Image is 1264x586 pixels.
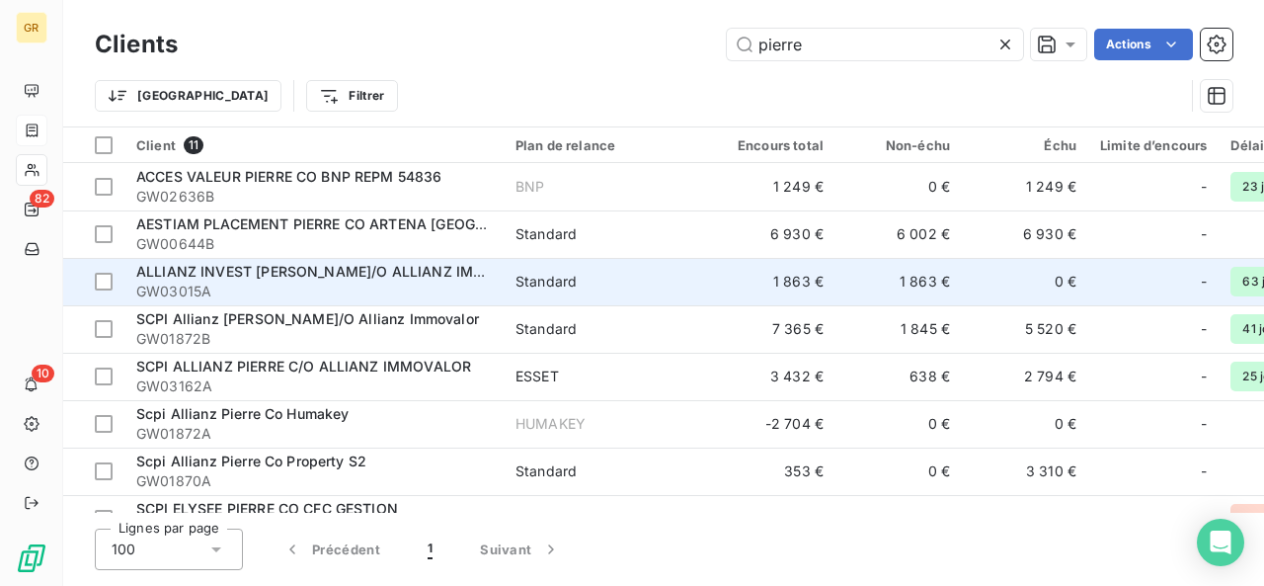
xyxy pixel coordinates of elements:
td: 6 930 € [962,210,1088,258]
span: - [1201,177,1207,197]
span: - [1201,509,1207,529]
span: GW01872A [136,424,492,444]
td: 353 € [709,448,835,495]
span: - [1201,461,1207,481]
span: SCPI Allianz [PERSON_NAME]/O Allianz Immovalor [136,310,479,327]
span: GW01872B [136,329,492,349]
span: 1 [428,540,433,559]
td: 638 € [835,353,962,400]
td: 6 002 € [835,210,962,258]
td: 0 € [835,163,962,210]
div: Standard [515,461,577,481]
div: Standard [515,319,577,339]
div: HUMAKEY [515,414,586,434]
td: 0 € [835,400,962,448]
span: Scpi Allianz Pierre Co Humakey [136,405,350,422]
span: 82 [30,190,54,208]
span: 11 [184,136,203,154]
div: Plan de relance [515,137,697,153]
td: 1 863 € [709,258,835,305]
span: ALLIANZ INVEST [PERSON_NAME]/O ALLIANZ IMMOVALOR [136,263,544,280]
div: ESSET [515,367,559,386]
span: - [1201,272,1207,292]
td: 7 365 € [709,305,835,353]
span: SCPI ALLIANZ PIERRE C/O ALLIANZ IMMOVALOR [136,358,471,375]
span: - [1201,224,1207,244]
span: GW00644B [136,234,492,254]
span: - [1201,414,1207,434]
span: - [1201,319,1207,339]
div: Standard [515,509,577,529]
span: Client [136,137,176,153]
div: Limite d’encours [1100,137,1207,153]
td: -2 704 € [709,400,835,448]
input: Rechercher [727,29,1023,60]
td: 3 310 € [962,448,1088,495]
button: Actions [1094,29,1193,60]
span: 100 [112,540,135,559]
span: Scpi Allianz Pierre Co Property S2 [136,453,366,469]
td: 0 € [962,400,1088,448]
span: GW01870A [136,471,492,491]
div: Open Intercom Messenger [1197,519,1244,566]
td: 1 249 € [709,163,835,210]
h3: Clients [95,27,178,62]
td: 5 520 € [962,305,1088,353]
span: - [1201,367,1207,386]
div: Standard [515,272,577,292]
span: AESTIAM PLACEMENT PIERRE CO ARTENA [GEOGRAPHIC_DATA] [136,215,574,232]
a: 82 [16,194,46,225]
span: ACCES VALEUR PIERRE CO BNP REPM 54836 [136,168,442,185]
span: GW03162A [136,377,492,396]
td: 2 794 € [962,353,1088,400]
button: [GEOGRAPHIC_DATA] [95,80,281,112]
td: 1 249 € [962,163,1088,210]
span: GW02636B [136,187,492,207]
button: Filtrer [306,80,397,112]
div: Standard [515,224,577,244]
td: 0 € [835,448,962,495]
span: GW03015A [136,282,492,301]
td: 6 930 € [709,210,835,258]
button: Précédent [259,529,404,570]
button: Suivant [456,529,585,570]
div: Non-échu [847,137,950,153]
div: Échu [974,137,1076,153]
img: Logo LeanPay [16,543,47,574]
div: Encours total [721,137,824,153]
button: 1 [404,529,456,570]
span: 10 [32,365,54,382]
td: 1 863 € [835,258,962,305]
td: 0 € [962,258,1088,305]
td: 1 845 € [835,305,962,353]
div: BNP [515,177,544,197]
td: 3 432 € [709,353,835,400]
div: GR [16,12,47,43]
td: 4 283 € [709,495,835,543]
span: SCPI ELYSEE PIERRE CO CFC GESTION [136,500,398,517]
td: 1 269 € [835,495,962,543]
td: 3 014 € [962,495,1088,543]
